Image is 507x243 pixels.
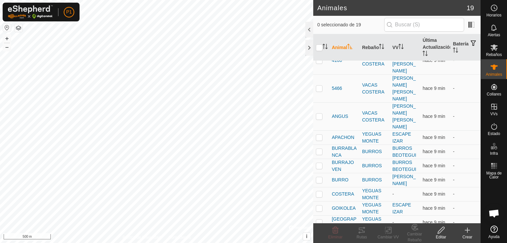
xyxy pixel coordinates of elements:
a: ESCAPE IZAR [392,202,411,214]
span: 1 sept 2025, 17:07 [422,220,445,225]
span: 1 sept 2025, 17:07 [422,177,445,182]
a: [PERSON_NAME] [PERSON_NAME] [392,47,416,73]
span: 1 sept 2025, 17:08 [422,135,445,140]
th: VV [390,34,420,61]
span: 1 sept 2025, 17:07 [422,205,445,211]
button: i [303,233,310,240]
span: 1 sept 2025, 17:07 [422,163,445,168]
button: – [3,43,11,51]
span: Animales [486,72,502,76]
a: ESCAPE IZAR [392,131,411,144]
td: - [450,187,481,201]
span: BURRO [332,176,349,183]
span: Alertas [488,33,500,37]
td: - [450,215,481,229]
span: i [306,233,307,239]
td: - [450,201,481,215]
div: YEGUAS MONTE [362,131,387,145]
span: 1 sept 2025, 17:07 [422,114,445,119]
p-sorticon: Activar para ordenar [422,52,428,57]
td: - [450,145,481,159]
p-sorticon: Activar para ordenar [379,45,384,50]
span: 1 sept 2025, 17:07 [422,86,445,91]
span: Estado [488,132,500,136]
span: GOIKOLEA [332,205,355,212]
a: BURROS BEOTEGUI [392,146,416,158]
span: 19 [467,3,474,13]
div: YEGUAS MONTE [362,202,387,215]
div: VACAS COSTERA [362,110,387,123]
span: Collares [487,92,501,96]
span: 1 sept 2025, 17:07 [422,191,445,197]
div: Cambiar VV [375,234,401,240]
div: Editar [428,234,454,240]
td: - [450,102,481,130]
span: Ayuda [489,235,500,239]
span: APACHON [332,134,354,141]
span: 5466 [332,85,342,92]
div: VACAS COSTERA [362,82,387,95]
th: Última Actualización [420,34,450,61]
td: - [450,173,481,187]
a: Política de Privacidad [122,234,160,240]
div: BURROS [362,162,387,169]
a: BURROS BEOTEGUI [392,160,416,172]
a: Ayuda [481,223,507,241]
button: Restablecer Mapa [3,24,11,32]
span: BURRABLANCA [332,145,357,159]
button: + [3,35,11,42]
a: [PERSON_NAME] [392,174,416,186]
td: - [450,159,481,173]
p-sorticon: Activar para ordenar [347,45,353,50]
div: YEGUAS MONTE [362,187,387,201]
p-sorticon: Activar para ordenar [453,48,458,54]
td: - [450,74,481,102]
div: YEGUAS MONTE [362,216,387,229]
div: Rutas [349,234,375,240]
a: Contáctenos [169,234,191,240]
span: ANGUS [332,113,348,120]
span: [GEOGRAPHIC_DATA] [332,216,357,229]
app-display-virtual-paddock-transition: - [392,191,394,197]
span: Rebaños [486,53,502,57]
a: Chat abierto [484,203,504,223]
span: VVs [490,112,497,116]
span: COSTERA [332,191,354,198]
span: Infra [490,151,498,155]
app-display-virtual-paddock-transition: - [392,220,394,225]
p-sorticon: Activar para ordenar [322,45,328,50]
span: Horarios [487,13,501,17]
h2: Animales [317,4,467,12]
p-sorticon: Activar para ordenar [398,45,404,50]
span: Eliminar [328,235,342,239]
td: - [450,130,481,145]
input: Buscar (S) [384,18,464,32]
th: Animal [329,34,359,61]
div: BURROS [362,148,387,155]
img: Logo Gallagher [8,5,53,19]
th: Rebaño [359,34,390,61]
a: [PERSON_NAME] [PERSON_NAME] [392,103,416,129]
th: Batería [450,34,481,61]
span: 0 seleccionado de 19 [317,21,384,28]
span: BURRAJOVEN [332,159,357,173]
button: Capas del Mapa [15,24,22,32]
span: Mapa de Calor [483,171,505,179]
a: [PERSON_NAME] [PERSON_NAME] [392,75,416,101]
span: 1 sept 2025, 17:08 [422,149,445,154]
div: Crear [454,234,481,240]
span: P1 [66,9,72,15]
div: BURROS [362,176,387,183]
div: Cambiar Rebaño [401,231,428,243]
